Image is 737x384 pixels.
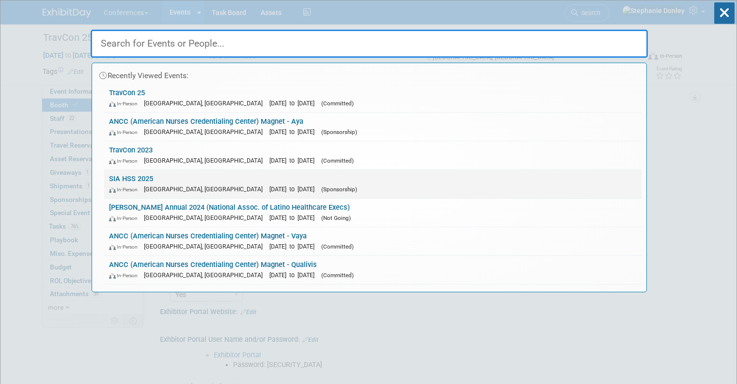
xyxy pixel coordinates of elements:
div: Recently Viewed Events: [97,63,642,84]
span: (Committed) [321,157,354,164]
span: In-Person [109,129,142,135]
a: SIA HSS 2025 In-Person [GEOGRAPHIC_DATA], [GEOGRAPHIC_DATA] [DATE] to [DATE] (Sponsorship) [104,170,642,198]
span: [GEOGRAPHIC_DATA], [GEOGRAPHIC_DATA] [144,157,267,164]
span: In-Person [109,158,142,164]
span: (Sponsorship) [321,129,357,135]
span: [GEOGRAPHIC_DATA], [GEOGRAPHIC_DATA] [144,185,267,193]
span: [DATE] to [DATE] [269,214,319,221]
span: [GEOGRAPHIC_DATA], [GEOGRAPHIC_DATA] [144,271,267,279]
a: ANCC (American Nurses Credentialing Center) Magnet - Aya In-Person [GEOGRAPHIC_DATA], [GEOGRAPHIC... [104,113,642,141]
span: [DATE] to [DATE] [269,185,319,193]
span: [GEOGRAPHIC_DATA], [GEOGRAPHIC_DATA] [144,243,267,250]
span: In-Person [109,272,142,279]
span: [GEOGRAPHIC_DATA], [GEOGRAPHIC_DATA] [144,128,267,135]
a: ANCC (American Nurses Credentialing Center) Magnet - Vaya In-Person [GEOGRAPHIC_DATA], [GEOGRAPHI... [104,227,642,255]
span: [DATE] to [DATE] [269,243,319,250]
span: In-Person [109,100,142,107]
input: Search for Events or People... [91,30,648,58]
a: [PERSON_NAME] Annual 2024 (National Assoc. of Latino Healthcare Execs) In-Person [GEOGRAPHIC_DATA... [104,199,642,227]
span: (Committed) [321,272,354,279]
span: [DATE] to [DATE] [269,157,319,164]
span: (Not Going) [321,215,351,221]
span: [DATE] to [DATE] [269,271,319,279]
span: [GEOGRAPHIC_DATA], [GEOGRAPHIC_DATA] [144,100,267,107]
span: In-Person [109,186,142,193]
span: (Committed) [321,243,354,250]
span: (Sponsorship) [321,186,357,193]
a: TravCon 25 In-Person [GEOGRAPHIC_DATA], [GEOGRAPHIC_DATA] [DATE] to [DATE] (Committed) [104,84,642,112]
span: In-Person [109,215,142,221]
span: [DATE] to [DATE] [269,128,319,135]
span: [GEOGRAPHIC_DATA], [GEOGRAPHIC_DATA] [144,214,267,221]
span: [DATE] to [DATE] [269,100,319,107]
a: TravCon 2023 In-Person [GEOGRAPHIC_DATA], [GEOGRAPHIC_DATA] [DATE] to [DATE] (Committed) [104,141,642,169]
span: In-Person [109,244,142,250]
span: (Committed) [321,100,354,107]
a: ANCC (American Nurses Credentialing Center) Magnet - Qualivis In-Person [GEOGRAPHIC_DATA], [GEOGR... [104,256,642,284]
